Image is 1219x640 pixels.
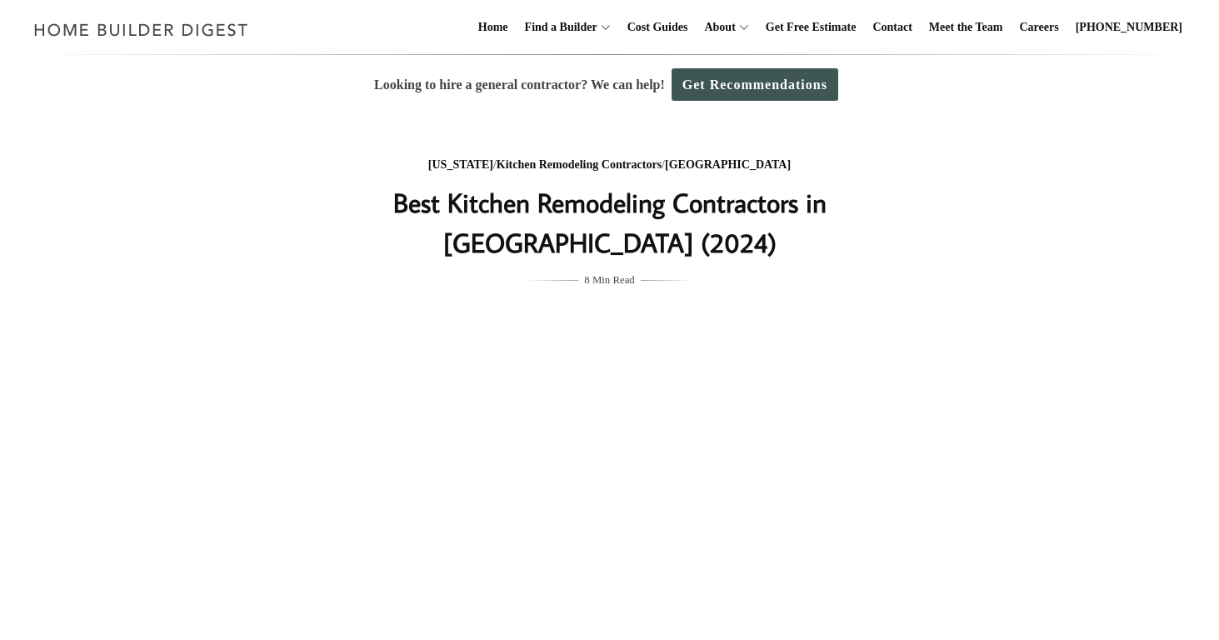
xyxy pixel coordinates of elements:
a: Home [472,1,515,54]
a: Contact [866,1,918,54]
img: Home Builder Digest [27,13,256,46]
a: Find a Builder [518,1,597,54]
a: [US_STATE] [428,158,493,171]
a: Get Recommendations [672,68,838,101]
div: / / [277,155,942,176]
a: Careers [1013,1,1066,54]
span: 8 Min Read [584,271,634,289]
a: Cost Guides [621,1,695,54]
a: [GEOGRAPHIC_DATA] [665,158,791,171]
a: [PHONE_NUMBER] [1069,1,1189,54]
a: Get Free Estimate [759,1,863,54]
a: Kitchen Remodeling Contractors [497,158,662,171]
a: About [697,1,735,54]
a: Meet the Team [922,1,1010,54]
h1: Best Kitchen Remodeling Contractors in [GEOGRAPHIC_DATA] (2024) [277,182,942,262]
